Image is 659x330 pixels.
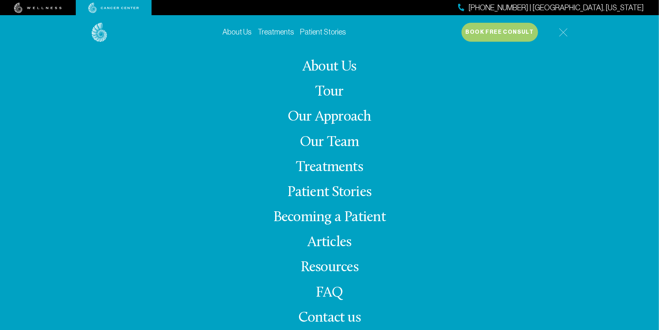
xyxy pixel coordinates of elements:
[92,23,107,42] img: logo
[316,286,343,300] a: FAQ
[316,85,344,99] a: Tour
[14,3,62,13] img: wellness
[559,28,568,37] img: icon-hamburger
[288,110,371,124] a: Our Approach
[462,23,538,42] button: Book Free Consult
[296,160,363,175] a: Treatments
[468,2,644,13] span: [PHONE_NUMBER] | [GEOGRAPHIC_DATA], [US_STATE]
[88,3,139,13] img: cancer center
[222,28,252,36] a: About Us
[302,60,357,74] a: About Us
[273,210,386,225] a: Becoming a Patient
[458,2,644,13] a: [PHONE_NUMBER] | [GEOGRAPHIC_DATA], [US_STATE]
[300,135,359,150] a: Our Team
[258,28,294,36] a: Treatments
[308,235,352,250] a: Articles
[298,311,361,325] span: Contact us
[288,185,372,200] a: Patient Stories
[301,260,358,275] a: Resources
[300,28,346,36] a: Patient Stories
